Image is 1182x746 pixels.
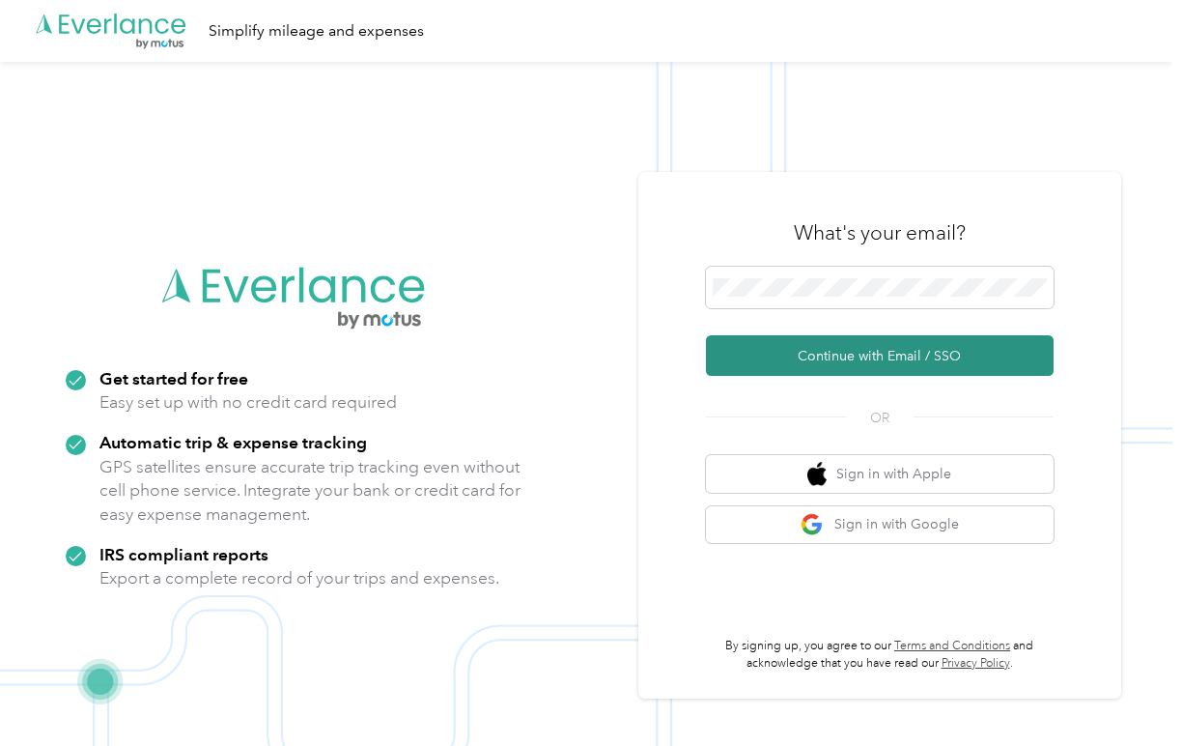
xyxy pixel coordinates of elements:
[894,639,1010,653] a: Terms and Conditions
[99,432,367,452] strong: Automatic trip & expense tracking
[706,335,1054,376] button: Continue with Email / SSO
[706,506,1054,544] button: google logoSign in with Google
[706,455,1054,493] button: apple logoSign in with Apple
[99,566,499,590] p: Export a complete record of your trips and expenses.
[99,455,521,527] p: GPS satellites ensure accurate trip tracking even without cell phone service. Integrate your bank...
[99,368,248,388] strong: Get started for free
[807,462,827,486] img: apple logo
[794,219,966,246] h3: What's your email?
[801,513,825,537] img: google logo
[846,408,914,428] span: OR
[942,656,1010,671] a: Privacy Policy
[99,544,268,564] strong: IRS compliant reports
[99,390,397,415] p: Easy set up with no credit card required
[209,19,424,43] div: Simplify mileage and expenses
[706,638,1054,672] p: By signing up, you agree to our and acknowledge that you have read our .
